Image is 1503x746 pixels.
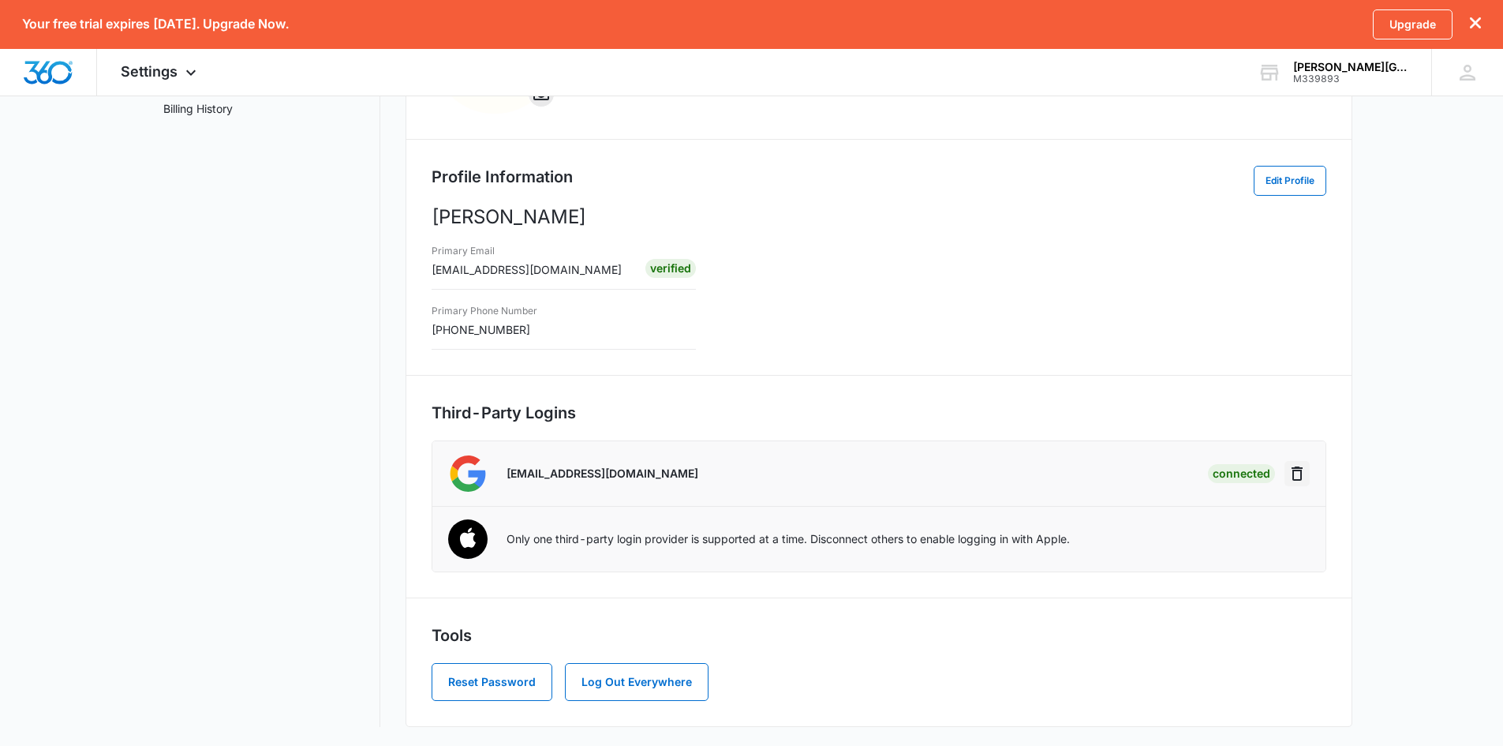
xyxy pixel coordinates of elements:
[565,663,709,701] button: Log Out Everywhere
[432,301,537,338] div: [PHONE_NUMBER]
[1470,17,1481,32] button: dismiss this dialog
[432,244,622,258] h3: Primary Email
[97,49,224,96] div: Settings
[432,165,573,189] h2: Profile Information
[1208,464,1275,483] div: Connected
[22,17,289,32] p: Your free trial expires [DATE]. Upgrade Now.
[432,624,1326,647] h2: Tools
[1373,9,1453,39] a: Upgrade
[645,259,696,278] div: Verified
[163,100,233,117] a: Billing History
[507,532,1070,546] p: Only one third-party login provider is supported at a time. Disconnect others to enable logging i...
[432,304,537,318] h3: Primary Phone Number
[432,263,622,276] span: [EMAIL_ADDRESS][DOMAIN_NAME]
[1254,166,1326,196] button: Edit Profile
[432,203,1326,231] p: [PERSON_NAME]
[507,467,698,481] p: [EMAIL_ADDRESS][DOMAIN_NAME]
[1284,461,1310,486] button: Disconnect
[1293,61,1408,73] div: account name
[448,454,488,493] img: Google
[121,63,178,80] span: Settings
[1293,73,1408,84] div: account id
[432,401,1326,425] h2: Third-Party Logins
[439,511,498,570] img: Apple
[432,663,552,701] button: Reset Password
